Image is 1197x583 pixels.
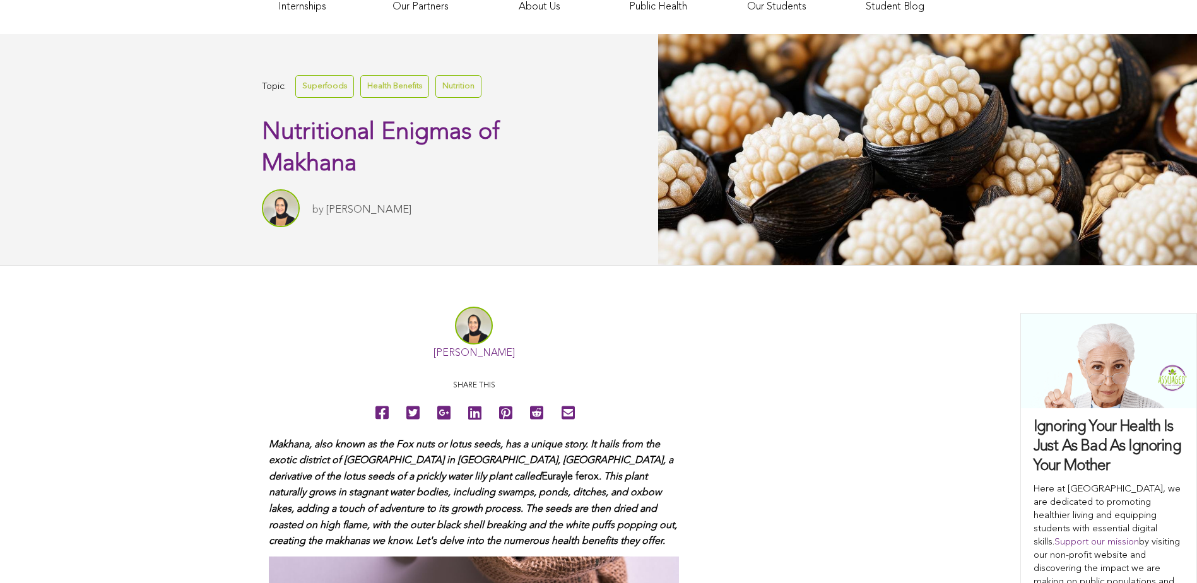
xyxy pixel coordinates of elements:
[360,75,429,97] a: Health Benefits
[433,348,515,358] a: [PERSON_NAME]
[312,204,324,215] span: by
[435,75,481,97] a: Nutrition
[262,121,500,176] span: Nutritional Enigmas of Makhana
[295,75,354,97] a: Superfoods
[269,380,679,392] p: Share this
[269,440,673,482] span: Makhana, also known as the Fox nuts or lotus seeds, has a unique story. It hails from the exotic ...
[262,189,300,227] img: Dr. Sana Mian
[326,204,411,215] a: [PERSON_NAME]
[269,437,679,550] p: Eurayle ferox
[1134,522,1197,583] iframe: Chat Widget
[269,472,677,546] span: . This plant naturally grows in stagnant water bodies, including swamps, ponds, ditches, and oxbo...
[262,78,286,95] span: Topic:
